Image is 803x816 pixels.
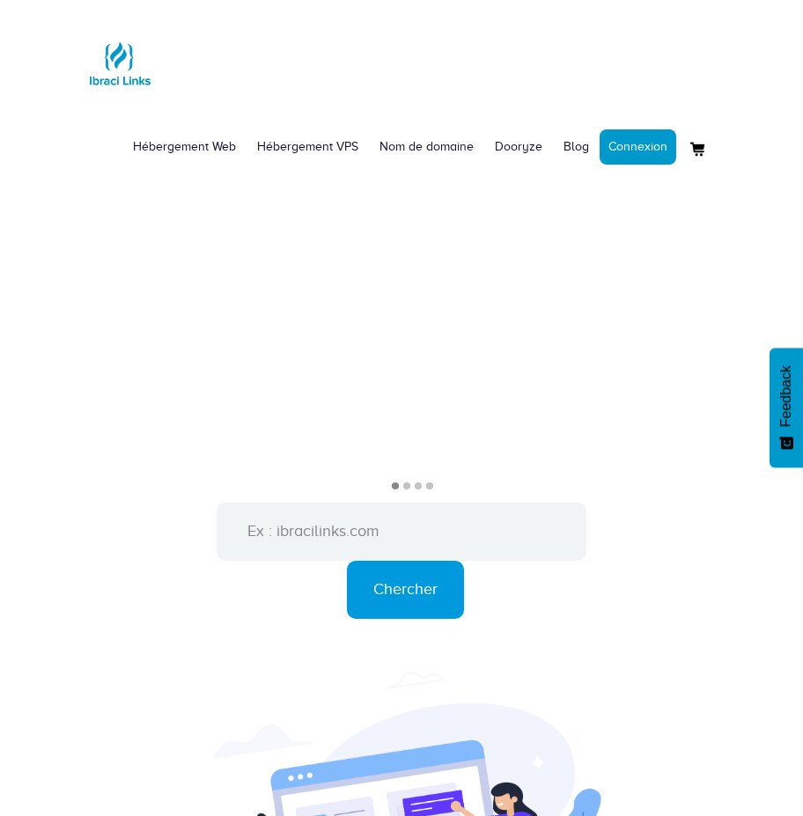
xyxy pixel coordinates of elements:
[347,561,464,619] input: Chercher
[85,28,155,99] img: Logo Ibraci Links
[122,121,247,173] a: Hébergement Web
[369,121,484,173] a: Nom de domaine
[770,348,803,467] button: Feedback - Afficher l’enquête
[217,503,586,561] input: Ex : ibracilinks.com
[484,121,553,173] a: Dooryze
[600,129,676,165] a: Connexion
[553,121,600,173] a: Blog
[778,365,794,427] span: Feedback
[85,13,155,99] a: Logo Ibraci Links
[247,121,369,173] a: Hébergement VPS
